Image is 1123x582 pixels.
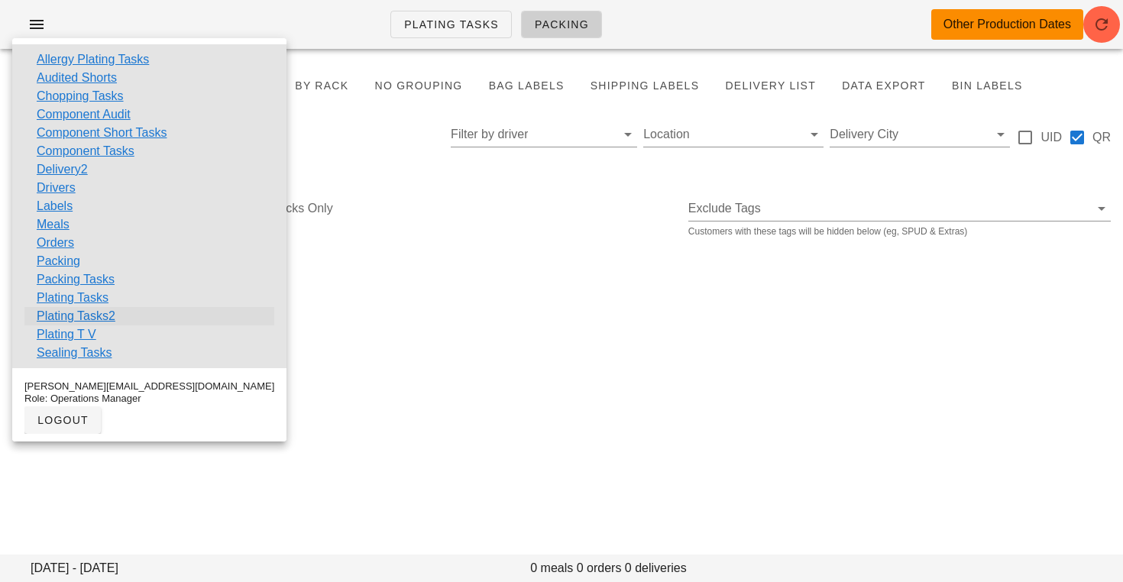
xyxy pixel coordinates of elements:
div: Filter by driver [451,122,637,147]
button: Delivery List [715,67,826,104]
a: Packing [521,11,602,38]
a: Packing Tasks [37,270,115,289]
button: Bin Labels [942,67,1033,104]
a: Delivery2 [37,160,88,179]
a: Packing [37,252,80,270]
a: Meals [37,215,70,234]
a: Component Tasks [37,142,134,160]
span: Bag Labels [487,79,564,92]
a: Component Short Tasks [37,124,167,142]
span: Shipping Labels [590,79,700,92]
span: Data Export [841,79,926,92]
span: Packing [534,18,589,31]
a: Component Audit [37,105,131,124]
button: Data Export [832,67,936,104]
span: logout [37,414,89,426]
button: Shipping Labels [581,67,710,104]
label: UID [1040,130,1062,145]
a: Plating Tasks2 [37,307,115,325]
button: Bag Labels [478,67,574,104]
a: Orders [37,234,74,252]
span: Delivery List [724,79,816,92]
div: Customers with these tags will be hidden below (eg, SPUD & Extras) [688,227,1111,236]
div: [PERSON_NAME][EMAIL_ADDRESS][DOMAIN_NAME] [24,380,274,393]
a: Audited Shorts [37,69,117,87]
label: QR [1092,130,1111,145]
div: Role: Operations Manager [24,393,274,405]
a: Chopping Tasks [37,87,124,105]
span: By Rack [294,79,348,92]
button: No grouping [364,67,472,104]
a: Labels [37,197,73,215]
button: logout [24,406,101,434]
button: By Rack [285,67,358,104]
span: Plating Tasks [403,18,499,31]
label: Box Racks Only [246,201,333,216]
div: Delivery City [830,122,1010,147]
a: Plating Tasks [390,11,512,38]
a: Drivers [37,179,76,197]
a: Plating T V [37,325,96,344]
a: Plating Tasks [37,289,108,307]
span: Bin Labels [951,79,1023,92]
div: Other Production Dates [943,15,1071,34]
a: Sealing Tasks [37,344,112,362]
div: Exclude Tags [688,196,1111,221]
span: No grouping [374,79,462,92]
a: Allergy Plating Tasks [37,50,149,69]
div: Location [643,122,824,147]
